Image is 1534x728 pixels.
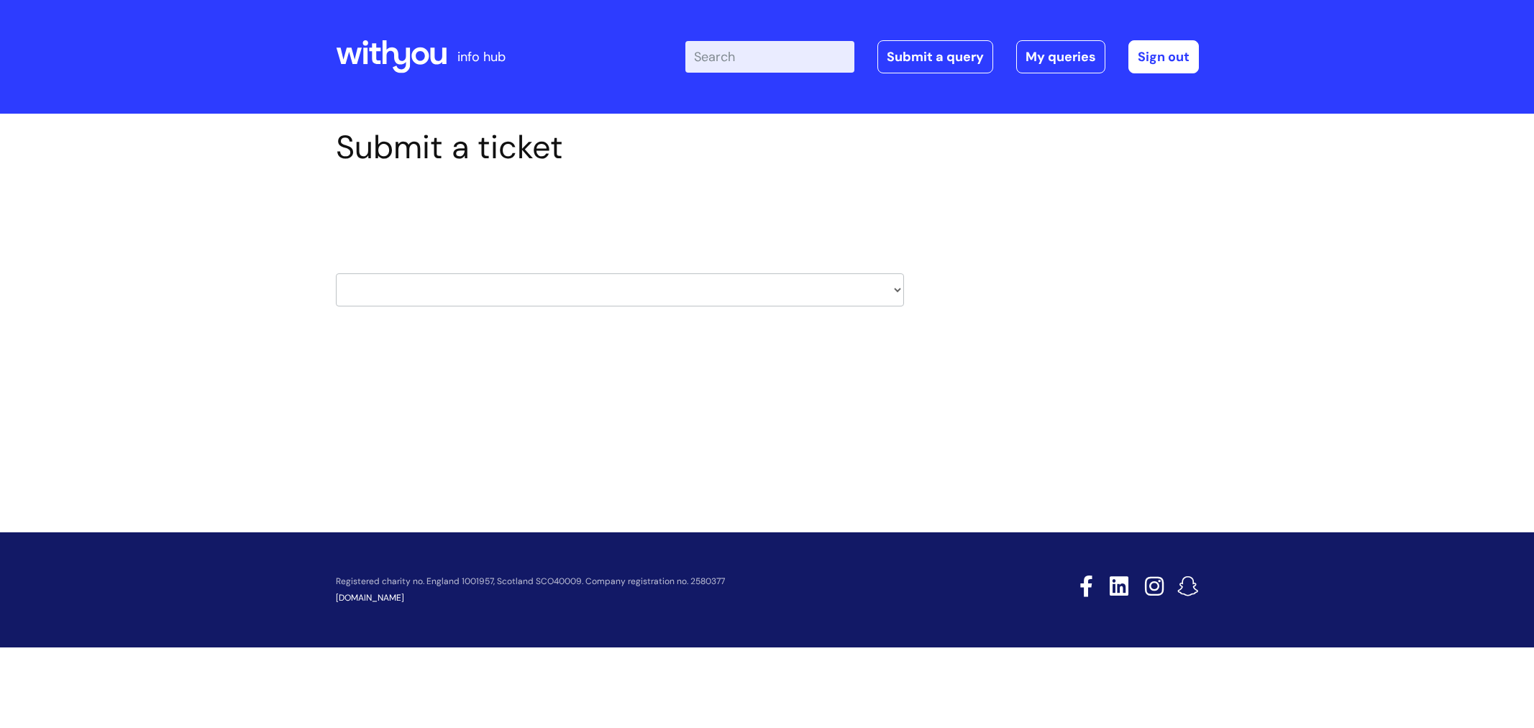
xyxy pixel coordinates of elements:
[877,40,993,73] a: Submit a query
[457,45,506,68] p: info hub
[685,40,1199,73] div: | -
[336,200,904,227] h2: Select issue type
[1128,40,1199,73] a: Sign out
[336,577,977,586] p: Registered charity no. England 1001957, Scotland SCO40009. Company registration no. 2580377
[1016,40,1105,73] a: My queries
[336,128,904,167] h1: Submit a ticket
[685,41,854,73] input: Search
[336,592,404,604] a: [DOMAIN_NAME]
